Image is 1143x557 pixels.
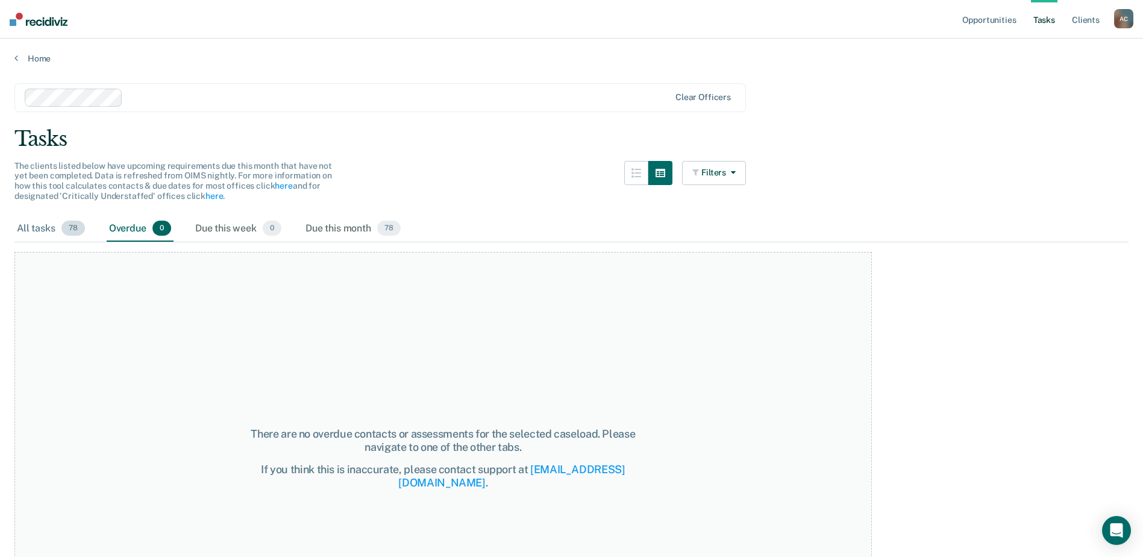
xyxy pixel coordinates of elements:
div: Open Intercom Messenger [1102,516,1131,545]
div: All tasks78 [14,216,87,242]
a: Home [14,53,1129,64]
span: 0 [263,221,281,236]
span: 0 [152,221,171,236]
span: The clients listed below have upcoming requirements due this month that have not yet been complet... [14,161,332,201]
a: here [275,181,292,190]
a: here [205,191,223,201]
div: Clear officers [675,92,731,102]
div: There are no overdue contacts or assessments for the selected caseload. Please navigate to one of... [229,427,657,453]
button: Filters [682,161,746,185]
span: 78 [377,221,401,236]
button: AC [1114,9,1133,28]
div: If you think this is inaccurate, please contact support at . [229,463,657,489]
div: Due this month78 [303,216,403,242]
a: [EMAIL_ADDRESS][DOMAIN_NAME] [398,463,625,489]
span: 78 [61,221,85,236]
img: Recidiviz [10,13,67,26]
div: A C [1114,9,1133,28]
div: Due this week0 [193,216,284,242]
div: Tasks [14,127,1129,151]
div: Overdue0 [107,216,174,242]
